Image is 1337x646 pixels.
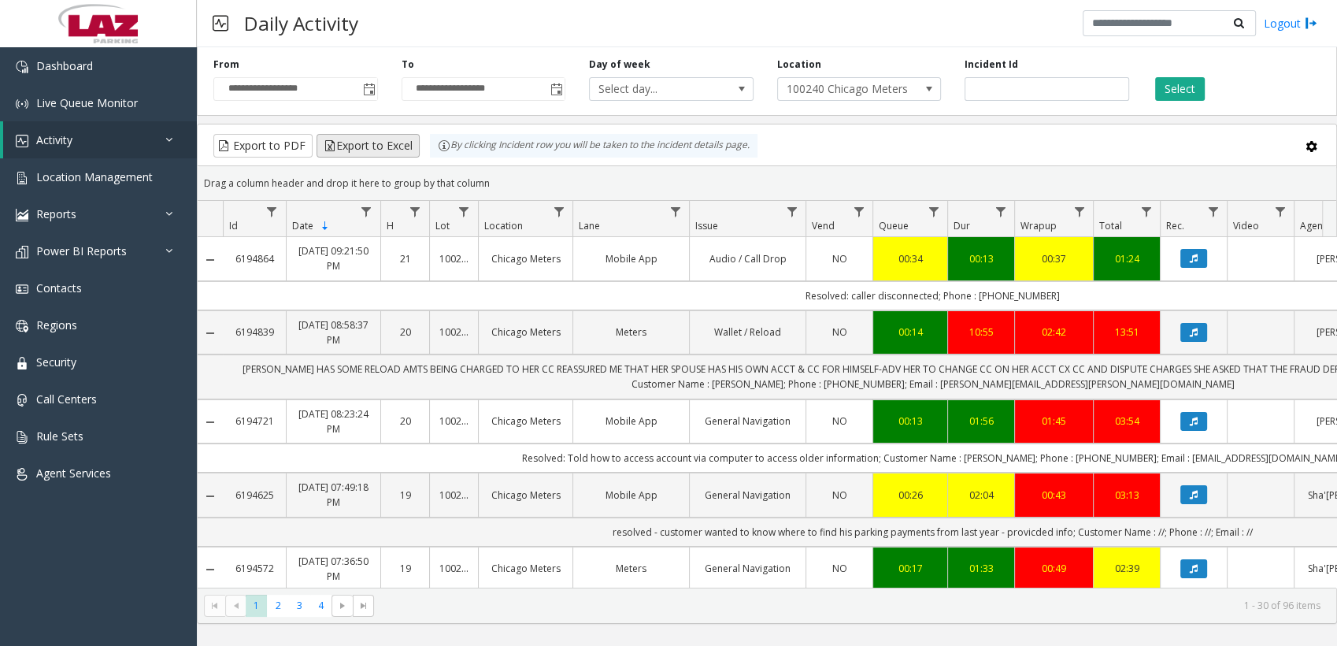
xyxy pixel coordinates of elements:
a: 00:26 [883,488,938,503]
a: 100240 [439,251,469,266]
a: Mobile App [583,414,680,429]
img: 'icon' [16,246,28,258]
a: H Filter Menu [405,201,426,222]
span: Activity [36,132,72,147]
a: 100240 [439,414,469,429]
a: NO [816,414,863,429]
div: 00:13 [957,251,1005,266]
a: [DATE] 08:23:24 PM [296,407,371,436]
img: 'icon' [16,283,28,295]
a: [DATE] 07:49:18 PM [296,480,371,510]
span: NO [832,488,847,502]
a: Mobile App [583,251,680,266]
span: Date [292,219,313,232]
a: NO [816,251,863,266]
div: 01:24 [1103,251,1150,266]
a: 13:51 [1103,325,1150,340]
a: Collapse Details [198,490,223,503]
a: Activity [3,121,197,158]
a: Video Filter Menu [1269,201,1291,222]
a: 03:54 [1103,414,1150,429]
button: Export to Excel [317,134,420,158]
label: From [213,58,239,72]
label: Day of week [589,58,650,72]
a: Wrapup Filter Menu [1068,201,1090,222]
a: 02:42 [1024,325,1083,340]
span: Power BI Reports [36,243,127,258]
img: infoIcon.svg [438,139,450,152]
span: Contacts [36,280,82,295]
a: 00:49 [1024,561,1083,576]
a: Dur Filter Menu [990,201,1011,222]
a: [DATE] 09:21:50 PM [296,243,371,273]
a: 00:13 [883,414,938,429]
a: Collapse Details [198,563,223,576]
span: Toggle popup [547,78,565,100]
a: Issue Filter Menu [781,201,802,222]
span: Go to the next page [336,600,349,612]
a: Chicago Meters [488,488,563,503]
a: 01:45 [1024,414,1083,429]
a: 6194625 [232,488,276,503]
a: Total Filter Menu [1135,201,1157,222]
div: Data table [198,201,1336,588]
a: 19 [391,561,420,576]
a: Wallet / Reload [699,325,796,340]
div: By clicking Incident row you will be taken to the incident details page. [430,134,757,158]
img: 'icon' [16,468,28,481]
span: Queue [879,219,909,232]
a: 02:39 [1103,561,1150,576]
img: 'icon' [16,98,28,110]
a: Vend Filter Menu [848,201,869,222]
a: Audio / Call Drop [699,251,796,266]
span: H [387,219,394,232]
a: 6194864 [232,251,276,266]
div: 00:43 [1024,488,1083,503]
a: 00:34 [883,251,938,266]
a: 00:17 [883,561,938,576]
a: 100240 [439,325,469,340]
a: Chicago Meters [488,414,563,429]
label: Location [777,58,821,72]
img: 'icon' [16,172,28,184]
img: 'icon' [16,357,28,369]
a: 20 [391,325,420,340]
a: [DATE] 07:36:50 PM [296,554,371,584]
img: logout [1305,15,1317,32]
a: Date Filter Menu [356,201,377,222]
a: [DATE] 08:58:37 PM [296,317,371,347]
span: Page 1 [246,595,267,616]
span: Total [1099,219,1122,232]
span: Vend [812,219,835,232]
span: Lot [435,219,450,232]
a: 00:14 [883,325,938,340]
span: Page 3 [289,595,310,616]
a: 20 [391,414,420,429]
a: 21 [391,251,420,266]
span: Page 4 [310,595,331,616]
a: Logout [1264,15,1317,32]
span: Live Queue Monitor [36,95,138,110]
span: Go to the last page [357,600,370,612]
span: Security [36,355,76,369]
label: To [402,58,414,72]
div: 02:04 [957,488,1005,503]
a: General Navigation [699,414,796,429]
a: 10:55 [957,325,1005,340]
a: 19 [391,488,420,503]
div: 01:56 [957,414,1005,429]
a: General Navigation [699,561,796,576]
a: 6194572 [232,561,276,576]
span: Call Centers [36,392,97,407]
a: 03:13 [1103,488,1150,503]
span: NO [832,414,847,428]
